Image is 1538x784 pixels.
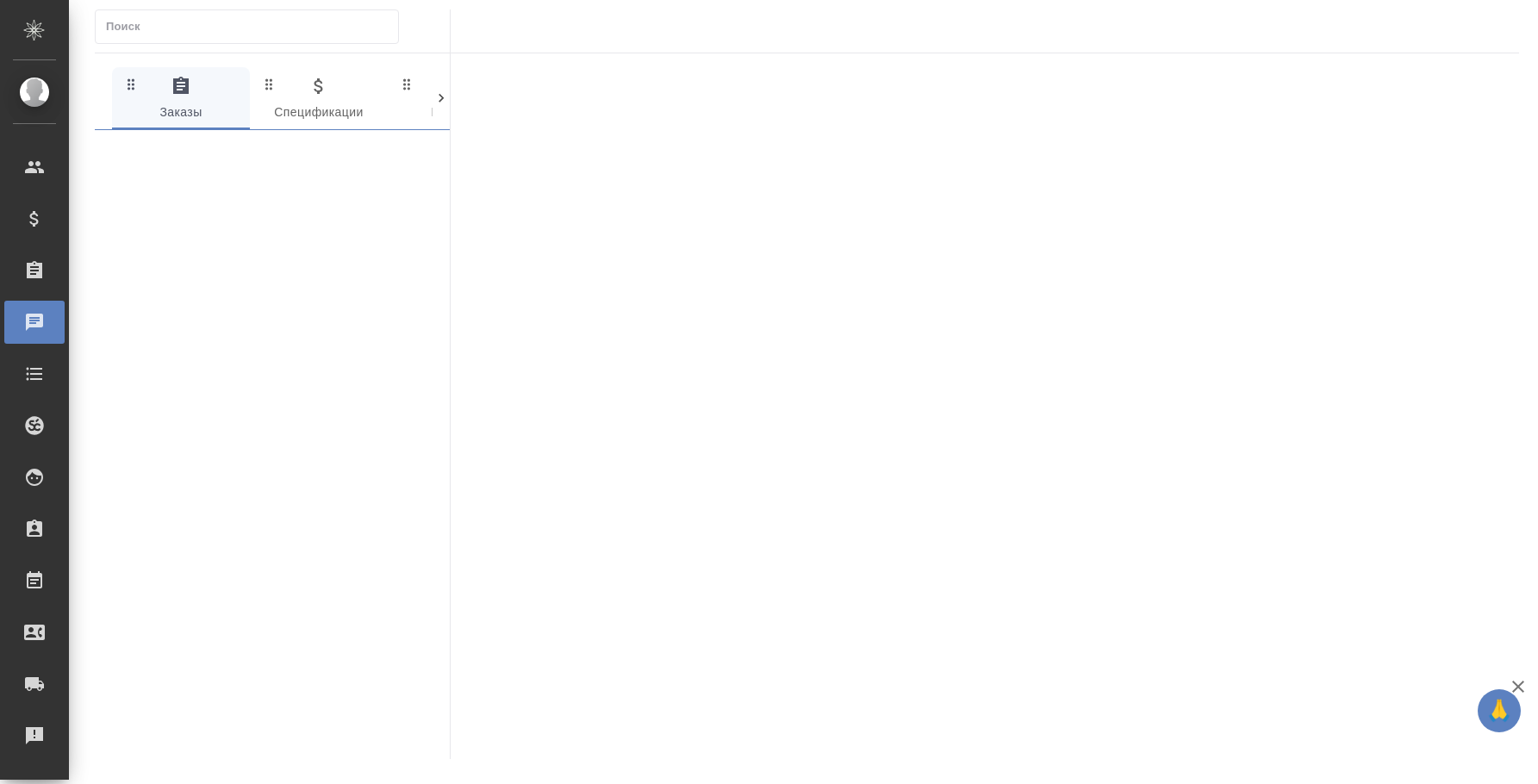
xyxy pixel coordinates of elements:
svg: Зажми и перетащи, чтобы поменять порядок вкладок [123,76,140,92]
span: 🙏 [1485,693,1514,729]
input: Поиск [106,15,398,39]
button: 🙏 [1478,689,1521,732]
svg: Зажми и перетащи, чтобы поменять порядок вкладок [261,76,277,92]
span: Заказы [122,76,240,123]
span: Клиенты [398,76,515,123]
svg: Зажми и перетащи, чтобы поменять порядок вкладок [399,76,415,92]
span: Спецификации [260,76,377,123]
